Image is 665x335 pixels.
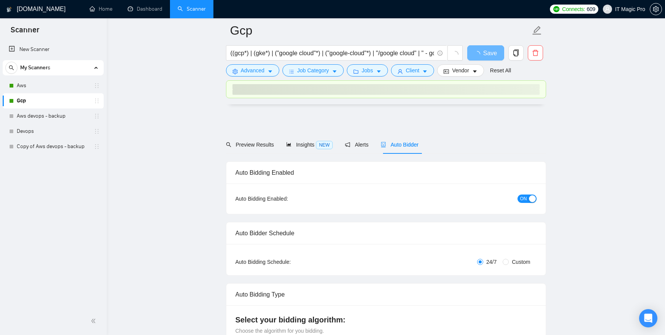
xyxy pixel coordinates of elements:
span: user [605,6,610,12]
span: holder [94,83,100,89]
span: robot [381,142,386,147]
span: Vendor [452,66,469,75]
span: caret-down [422,69,428,74]
span: My Scanners [20,60,50,75]
li: My Scanners [3,60,104,154]
a: homeHome [90,6,112,12]
a: Copy of Aws devops - backup [17,139,89,154]
img: logo [6,3,12,16]
button: setting [650,3,662,15]
span: area-chart [286,142,292,147]
span: idcard [444,69,449,74]
span: caret-down [268,69,273,74]
button: delete [528,45,543,61]
span: Jobs [362,66,373,75]
div: Auto Bidding Schedule: [236,258,336,266]
span: bars [289,69,294,74]
span: ON [520,195,527,203]
span: setting [650,6,662,12]
span: 24/7 [483,258,500,266]
img: upwork-logo.png [553,6,559,12]
div: Auto Bidder Schedule [236,222,537,244]
div: Open Intercom Messenger [639,309,657,327]
button: copy [508,45,524,61]
span: search [226,142,231,147]
input: Scanner name... [230,21,530,40]
span: caret-down [472,69,478,74]
button: Save [467,45,504,61]
span: Preview Results [226,142,274,148]
div: Auto Bidding Type [236,284,537,305]
span: Insights [286,142,333,148]
a: New Scanner [9,42,98,57]
span: delete [528,49,543,56]
span: user [397,69,403,74]
span: holder [94,128,100,134]
a: Reset All [490,66,511,75]
li: New Scanner [3,42,104,57]
a: Gcp [17,93,89,108]
span: holder [94,98,100,104]
span: Advanced [241,66,264,75]
span: edit [532,26,542,35]
a: Devops [17,124,89,139]
div: Auto Bidding Enabled: [236,195,336,203]
h4: Select your bidding algorithm: [236,314,537,325]
span: setting [232,69,238,74]
div: Auto Bidding Enabled [236,162,537,183]
input: Search Freelance Jobs... [231,48,434,58]
span: NEW [316,141,333,149]
button: idcardVendorcaret-down [437,64,484,77]
span: Job Category [297,66,329,75]
a: Aws [17,78,89,93]
span: holder [94,113,100,119]
span: notification [345,142,350,147]
span: caret-down [332,69,337,74]
button: search [5,62,18,74]
span: Scanner [5,24,45,40]
span: loading [452,51,458,58]
span: Alerts [345,142,369,148]
span: Auto Bidder [381,142,418,148]
a: setting [650,6,662,12]
span: copy [509,49,523,56]
a: dashboardDashboard [128,6,162,12]
button: userClientcaret-down [391,64,434,77]
span: double-left [91,317,98,325]
span: search [6,65,17,70]
span: Connects: [562,5,585,13]
button: folderJobscaret-down [347,64,388,77]
span: holder [94,144,100,150]
span: Custom [509,258,533,266]
span: folder [353,69,359,74]
span: info-circle [437,51,442,56]
span: caret-down [376,69,381,74]
span: Save [483,48,497,58]
span: loading [474,51,483,57]
span: Client [406,66,420,75]
span: 609 [586,5,595,13]
a: Aws devops - backup [17,108,89,124]
button: barsJob Categorycaret-down [282,64,344,77]
button: settingAdvancedcaret-down [226,64,279,77]
a: searchScanner [178,6,206,12]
